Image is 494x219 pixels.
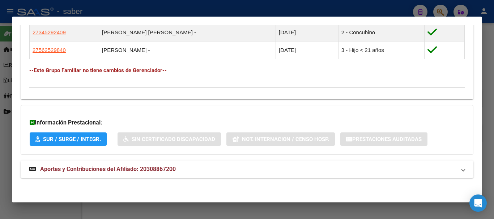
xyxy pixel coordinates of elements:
[29,66,465,74] h4: --Este Grupo Familiar no tiene cambios de Gerenciador--
[30,118,464,127] h3: Información Prestacional:
[33,47,66,53] span: 27562529840
[40,166,176,172] span: Aportes y Contribuciones del Afiliado: 20308867200
[352,136,422,143] span: Prestaciones Auditadas
[340,132,427,146] button: Prestaciones Auditadas
[99,41,276,59] td: [PERSON_NAME] -
[118,132,221,146] button: Sin Certificado Discapacidad
[21,161,473,178] mat-expansion-panel-header: Aportes y Contribuciones del Afiliado: 20308867200
[43,136,101,143] span: SUR / SURGE / INTEGR.
[469,194,487,212] div: Open Intercom Messenger
[276,41,338,59] td: [DATE]
[338,41,424,59] td: 3 - Hijo < 21 años
[132,136,215,143] span: Sin Certificado Discapacidad
[226,132,335,146] button: Not. Internacion / Censo Hosp.
[338,23,424,41] td: 2 - Concubino
[30,132,107,146] button: SUR / SURGE / INTEGR.
[242,136,329,143] span: Not. Internacion / Censo Hosp.
[33,29,66,35] span: 27345292409
[99,23,276,41] td: [PERSON_NAME] [PERSON_NAME] -
[276,23,338,41] td: [DATE]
